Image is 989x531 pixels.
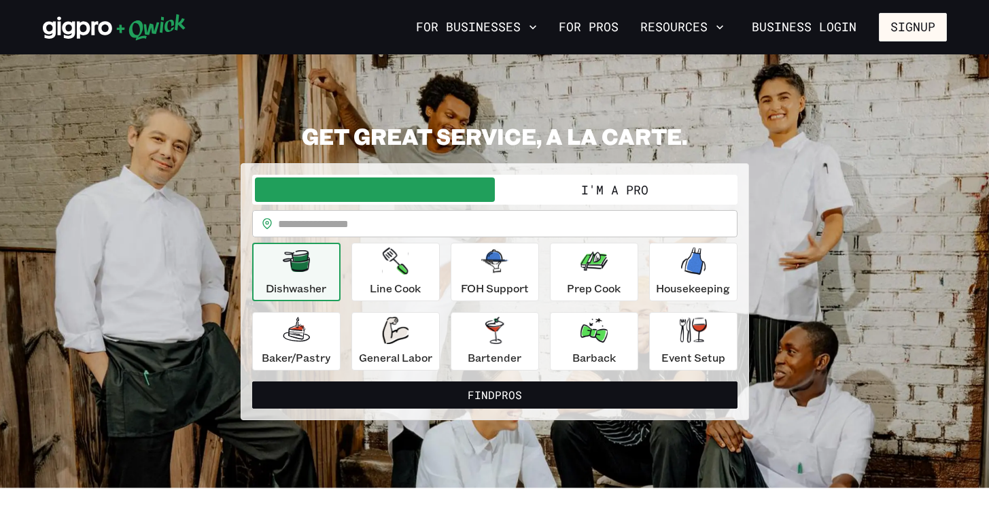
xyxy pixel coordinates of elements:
p: Prep Cook [567,280,621,296]
button: FindPros [252,381,738,409]
button: General Labor [351,312,440,371]
button: FOH Support [451,243,539,301]
p: Baker/Pastry [262,349,330,366]
button: Housekeeping [649,243,738,301]
button: For Businesses [411,16,542,39]
button: Resources [635,16,729,39]
p: Line Cook [370,280,421,296]
button: Bartender [451,312,539,371]
button: Barback [550,312,638,371]
p: FOH Support [461,280,529,296]
button: I'm a Pro [495,177,735,202]
a: Business Login [740,13,868,41]
button: I'm a Business [255,177,495,202]
p: Barback [572,349,616,366]
button: Dishwasher [252,243,341,301]
p: Event Setup [661,349,725,366]
p: Dishwasher [266,280,326,296]
button: Baker/Pastry [252,312,341,371]
p: Housekeeping [656,280,730,296]
a: For Pros [553,16,624,39]
p: Bartender [468,349,521,366]
button: Line Cook [351,243,440,301]
h2: GET GREAT SERVICE, A LA CARTE. [241,122,749,150]
button: Event Setup [649,312,738,371]
button: Signup [879,13,947,41]
button: Prep Cook [550,243,638,301]
p: General Labor [359,349,432,366]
